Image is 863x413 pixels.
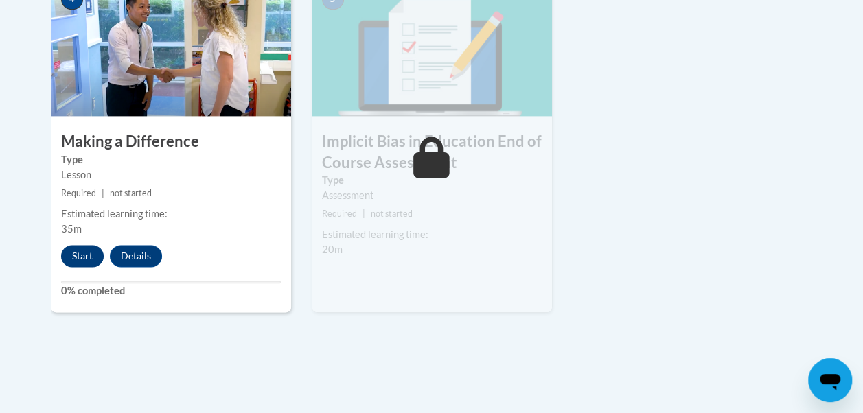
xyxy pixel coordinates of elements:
h3: Making a Difference [51,131,291,152]
iframe: Button to launch messaging window [808,358,852,402]
div: Estimated learning time: [322,227,542,242]
button: Start [61,245,104,267]
span: | [102,188,104,198]
label: Type [322,173,542,188]
label: Type [61,152,281,167]
div: Assessment [322,188,542,203]
h3: Implicit Bias in Education End of Course Assessment [312,131,552,174]
span: | [363,209,365,219]
span: not started [371,209,413,219]
div: Lesson [61,167,281,182]
span: Required [61,188,96,198]
div: Estimated learning time: [61,206,281,222]
button: Details [110,245,162,267]
span: Required [322,209,357,219]
label: 0% completed [61,283,281,298]
span: 35m [61,223,82,235]
span: not started [110,188,152,198]
span: 20m [322,244,343,255]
